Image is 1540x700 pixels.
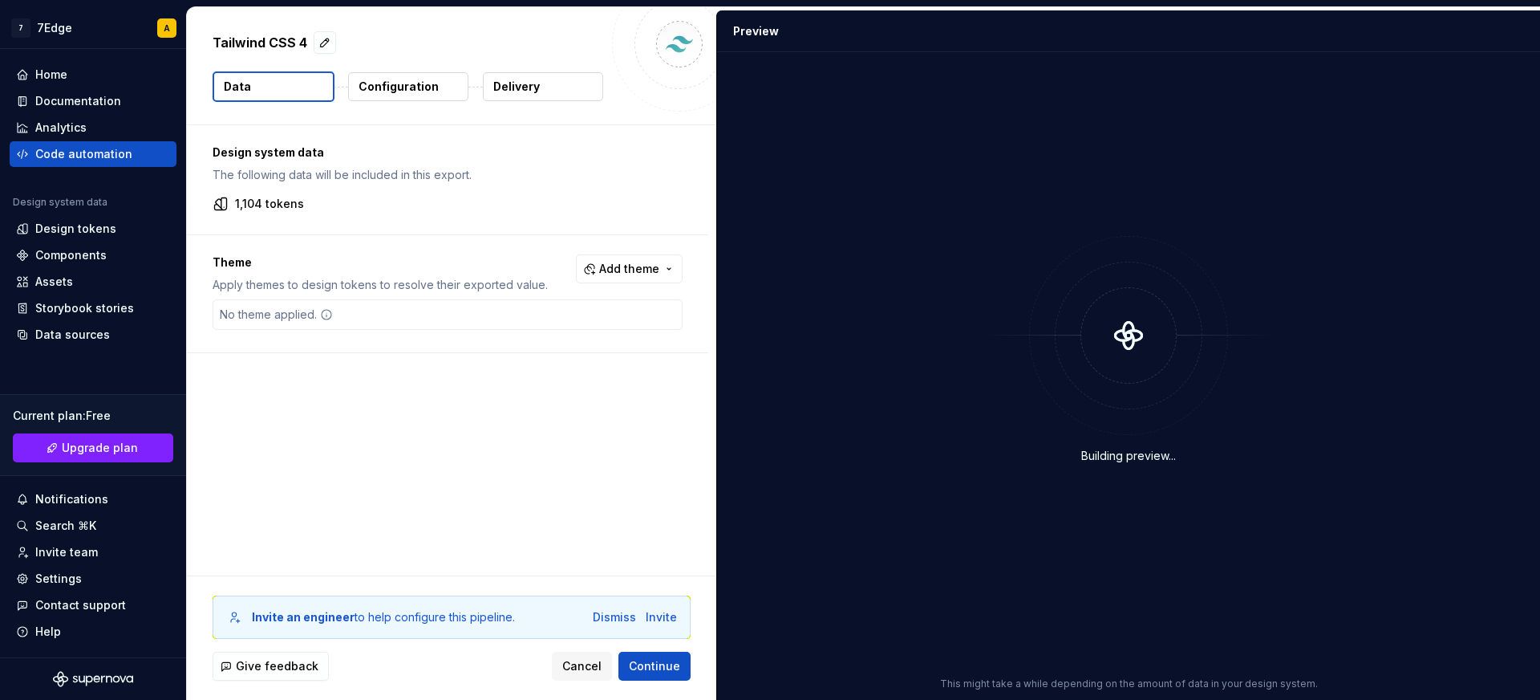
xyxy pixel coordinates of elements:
[35,67,67,83] div: Home
[35,274,73,290] div: Assets
[37,20,72,36] div: 7Edge
[35,93,121,109] div: Documentation
[252,610,355,624] b: Invite an engineer
[35,544,98,560] div: Invite team
[53,671,133,687] svg: Supernova Logo
[35,624,61,640] div: Help
[35,146,132,162] div: Code automation
[13,408,173,424] div: Current plan : Free
[10,295,176,321] a: Storybook stories
[646,609,677,625] button: Invite
[35,120,87,136] div: Analytics
[359,79,439,95] p: Configuration
[10,216,176,242] a: Design tokens
[213,71,334,102] button: Data
[483,72,603,101] button: Delivery
[35,597,126,613] div: Contact support
[35,327,110,343] div: Data sources
[10,539,176,565] a: Invite team
[13,433,173,462] button: Upgrade plan
[213,652,329,681] button: Give feedback
[10,242,176,268] a: Components
[10,62,176,87] a: Home
[213,167,683,183] p: The following data will be included in this export.
[493,79,540,95] p: Delivery
[10,269,176,295] a: Assets
[10,619,176,645] button: Help
[235,196,304,212] p: 1,104 tokens
[213,254,548,271] p: Theme
[562,658,602,674] span: Cancel
[348,72,468,101] button: Configuration
[593,609,636,625] button: Dismiss
[10,88,176,114] a: Documentation
[164,22,170,35] div: A
[552,652,612,681] button: Cancel
[213,33,307,52] p: Tailwind CSS 4
[35,491,108,507] div: Notifications
[213,144,683,161] p: Design system data
[224,79,251,95] p: Data
[35,300,134,316] div: Storybook stories
[13,196,107,209] div: Design system data
[236,658,318,674] span: Give feedback
[35,221,116,237] div: Design tokens
[11,18,30,38] div: 7
[733,23,779,39] div: Preview
[629,658,680,674] span: Continue
[10,322,176,348] a: Data sources
[35,518,96,534] div: Search ⌘K
[618,652,691,681] button: Continue
[1081,448,1176,464] div: Building preview...
[35,571,82,587] div: Settings
[940,678,1318,690] p: This might take a while depending on the amount of data in your design system.
[10,141,176,167] a: Code automation
[10,592,176,618] button: Contact support
[10,115,176,140] a: Analytics
[10,566,176,592] a: Settings
[576,254,683,283] button: Add theme
[252,609,515,625] div: to help configure this pipeline.
[599,261,659,277] span: Add theme
[62,440,138,456] span: Upgrade plan
[10,513,176,539] button: Search ⌘K
[213,277,548,293] p: Apply themes to design tokens to resolve their exported value.
[3,10,183,45] button: 77EdgeA
[213,300,339,329] div: No theme applied.
[10,486,176,512] button: Notifications
[35,247,107,263] div: Components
